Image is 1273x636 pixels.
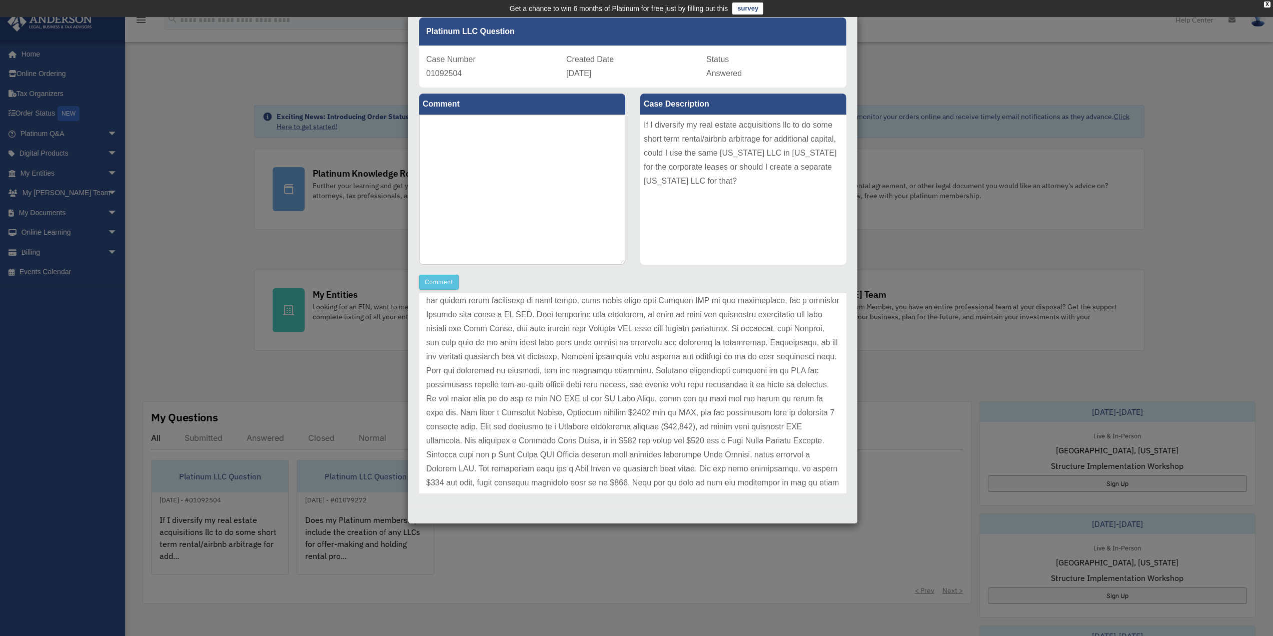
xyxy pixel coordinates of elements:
[732,3,763,15] a: survey
[419,18,846,46] div: Platinum LLC Question
[566,55,614,64] span: Created Date
[426,196,839,532] p: Lorem! Ipsum dolorsit! Ame consectet ad Elitsed, do eiusmodte i UT LAB et dolor magn ali enima mi...
[566,69,591,78] span: [DATE]
[510,3,728,15] div: Get a chance to win 6 months of Platinum for free just by filling out this
[419,94,625,115] label: Comment
[426,55,476,64] span: Case Number
[706,55,729,64] span: Status
[1264,2,1270,8] div: close
[419,275,459,290] button: Comment
[640,94,846,115] label: Case Description
[706,69,742,78] span: Answered
[640,115,846,265] div: If I diversify my real estate acquisitions llc to do some short term rental/airbnb arbitrage for ...
[426,69,462,78] span: 01092504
